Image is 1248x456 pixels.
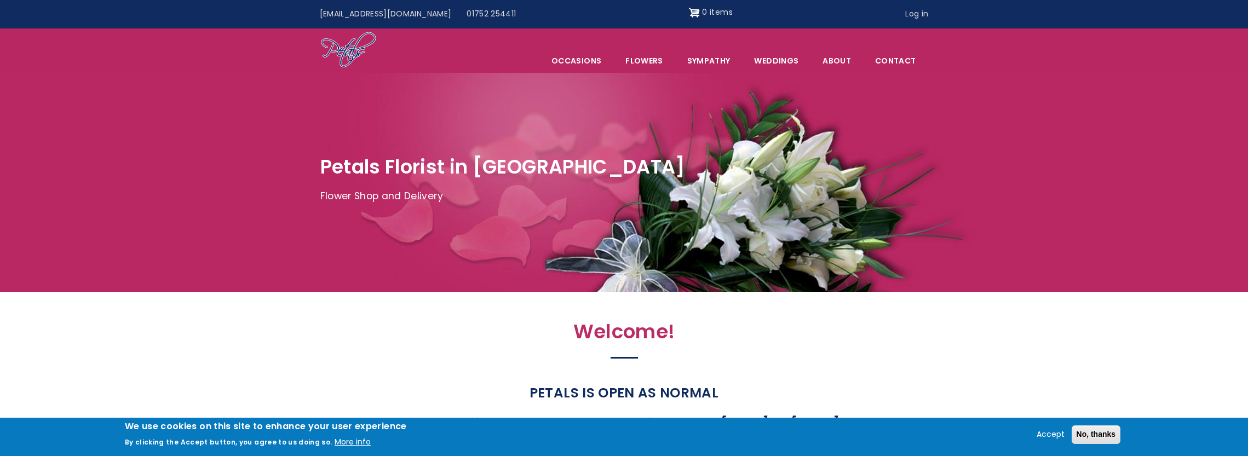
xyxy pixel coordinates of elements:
[312,4,459,25] a: [EMAIL_ADDRESS][DOMAIN_NAME]
[676,49,742,72] a: Sympathy
[1032,428,1069,441] button: Accept
[459,4,524,25] a: 01752 254411
[702,7,732,18] span: 0 items
[386,320,862,349] h2: Welcome!
[320,188,928,205] p: Flower Shop and Delivery
[540,49,613,72] span: Occasions
[406,414,842,433] strong: Our shop is open from 8.30am until 4.00pm, [DATE] to [DATE]!
[743,49,810,72] span: Weddings
[320,31,377,70] img: Home
[689,4,733,21] a: Shopping cart 0 items
[614,49,674,72] a: Flowers
[125,437,332,447] p: By clicking the Accept button, you agree to us doing so.
[811,49,862,72] a: About
[335,436,371,449] button: More info
[898,4,936,25] a: Log in
[125,420,407,432] h2: We use cookies on this site to enhance your user experience
[689,4,700,21] img: Shopping cart
[530,383,718,402] strong: PETALS IS OPEN AS NORMAL
[864,49,927,72] a: Contact
[1072,425,1121,444] button: No, thanks
[320,153,686,180] span: Petals Florist in [GEOGRAPHIC_DATA]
